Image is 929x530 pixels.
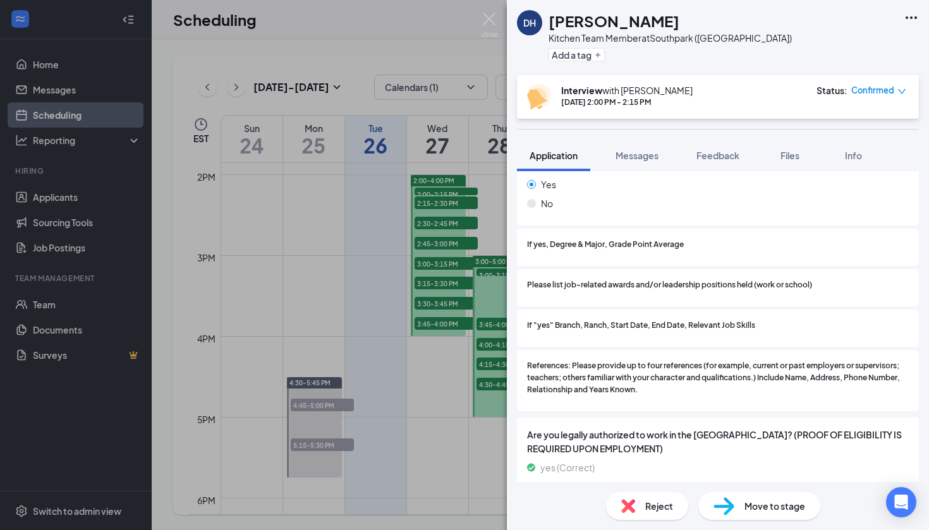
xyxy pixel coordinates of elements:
[904,10,919,25] svg: Ellipses
[540,461,595,474] span: yes (Correct)
[886,487,916,517] div: Open Intercom Messenger
[540,479,551,493] span: no
[549,10,679,32] h1: [PERSON_NAME]
[561,84,693,97] div: with [PERSON_NAME]
[845,150,862,161] span: Info
[561,85,602,96] b: Interview
[527,360,909,396] span: References: Please provide up to four references (for example, current or past employers or super...
[527,320,755,332] span: If "yes" Branch, Ranch, Start Date, End Date, Relevant Job Skills
[780,150,799,161] span: Files
[527,239,684,251] span: If yes, Degree & Major, Grade Point Average
[541,178,556,191] span: Yes
[744,499,805,513] span: Move to stage
[549,48,605,61] button: PlusAdd a tag
[817,84,847,97] div: Status :
[696,150,739,161] span: Feedback
[897,87,906,96] span: down
[561,97,693,107] div: [DATE] 2:00 PM - 2:15 PM
[530,150,578,161] span: Application
[594,51,602,59] svg: Plus
[851,84,894,97] span: Confirmed
[549,32,792,44] div: Kitchen Team Member at Southpark ([GEOGRAPHIC_DATA])
[523,16,536,29] div: DH
[616,150,659,161] span: Messages
[527,428,909,455] span: Are you legally authorized to work in the [GEOGRAPHIC_DATA]? (PROOF OF ELIGIBILITY IS REQUIRED UP...
[527,279,812,291] span: Please list job-related awards and/or leadership positions held (work or school)
[645,499,673,513] span: Reject
[541,196,553,210] span: No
